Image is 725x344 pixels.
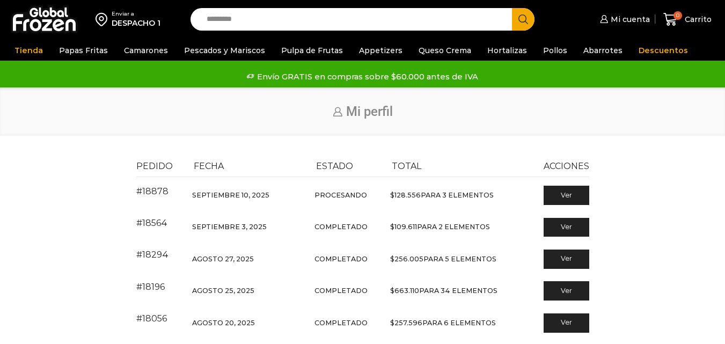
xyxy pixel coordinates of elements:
[192,287,254,295] time: Agosto 25, 2025
[413,40,477,61] a: Queso Crema
[310,177,385,211] td: Procesando
[346,104,393,119] span: Mi perfil
[316,161,353,171] span: Estado
[136,218,167,228] a: Ver número del pedido 18564
[578,40,628,61] a: Abarrotes
[385,275,526,307] td: para 34 elementos
[538,40,573,61] a: Pollos
[390,287,394,295] span: $
[544,218,589,237] a: Ver
[310,307,385,339] td: Completado
[482,40,532,61] a: Hortalizas
[390,319,422,327] span: 257.596
[9,40,48,61] a: Tienda
[192,319,255,327] time: Agosto 20, 2025
[544,313,589,333] a: Ver
[276,40,348,61] a: Pulpa de Frutas
[194,161,224,171] span: Fecha
[136,313,167,324] a: Ver número del pedido 18056
[96,10,112,28] img: address-field-icon.svg
[192,255,254,263] time: Agosto 27, 2025
[179,40,270,61] a: Pescados y Mariscos
[512,8,534,31] button: Search button
[192,191,269,199] time: Septiembre 10, 2025
[392,161,421,171] span: Total
[390,223,417,231] span: 109.611
[544,161,589,171] span: Acciones
[310,211,385,243] td: Completado
[112,18,160,28] div: DESPACHO 1
[544,281,589,301] a: Ver
[597,9,650,30] a: Mi cuenta
[390,191,394,199] span: $
[310,243,385,275] td: Completado
[661,7,714,32] a: 0 Carrito
[54,40,113,61] a: Papas Fritas
[390,191,421,199] span: 128.556
[112,10,160,18] div: Enviar a
[633,40,693,61] a: Descuentos
[136,186,169,196] a: Ver número del pedido 18878
[119,40,173,61] a: Camarones
[544,186,589,205] a: Ver
[192,223,267,231] time: Septiembre 3, 2025
[136,250,169,260] a: Ver número del pedido 18294
[390,255,423,263] span: 256.005
[385,177,526,211] td: para 3 elementos
[390,319,394,327] span: $
[390,223,394,231] span: $
[136,161,173,171] span: Pedido
[544,250,589,269] a: Ver
[682,14,712,25] span: Carrito
[385,211,526,243] td: para 2 elementos
[673,11,682,20] span: 0
[310,275,385,307] td: Completado
[608,14,650,25] span: Mi cuenta
[136,282,165,292] a: Ver número del pedido 18196
[390,287,419,295] span: 663.110
[385,243,526,275] td: para 5 elementos
[390,255,394,263] span: $
[385,307,526,339] td: para 6 elementos
[354,40,408,61] a: Appetizers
